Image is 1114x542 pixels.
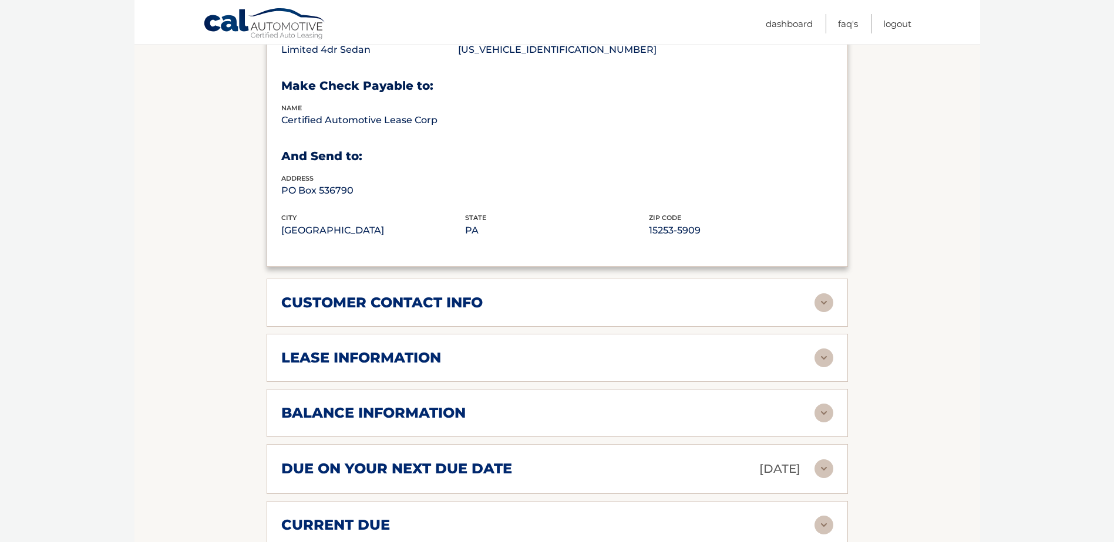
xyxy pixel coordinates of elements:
[458,42,657,58] p: [US_VEHICLE_IDENTIFICATION_NUMBER]
[815,516,833,534] img: accordion-rest.svg
[281,79,833,93] h3: Make Check Payable to:
[281,42,458,58] p: Limited 4dr Sedan
[281,222,465,239] p: [GEOGRAPHIC_DATA]
[815,404,833,422] img: accordion-rest.svg
[815,293,833,312] img: accordion-rest.svg
[465,222,649,239] p: PA
[281,174,314,182] span: address
[281,214,297,222] span: city
[281,294,483,311] h2: customer contact info
[281,460,512,477] h2: due on your next due date
[766,14,813,33] a: Dashboard
[838,14,858,33] a: FAQ's
[815,348,833,367] img: accordion-rest.svg
[281,404,466,422] h2: balance information
[649,214,681,222] span: zip code
[281,516,390,534] h2: current due
[281,349,441,367] h2: lease information
[281,149,833,164] h3: And Send to:
[883,14,911,33] a: Logout
[281,104,302,112] span: name
[759,459,800,479] p: [DATE]
[203,8,327,42] a: Cal Automotive
[281,182,465,199] p: PO Box 536790
[815,459,833,478] img: accordion-rest.svg
[649,222,833,239] p: 15253-5909
[465,214,486,222] span: state
[281,112,465,128] p: Certified Automotive Lease Corp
